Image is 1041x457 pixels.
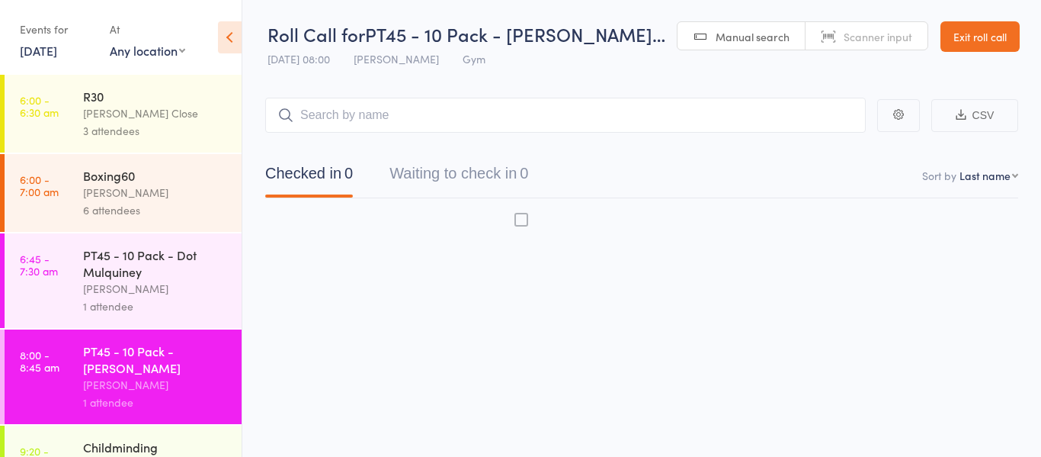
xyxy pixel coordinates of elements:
a: Exit roll call [940,21,1020,52]
div: [PERSON_NAME] Close [83,105,229,122]
span: Roll Call for [267,21,365,47]
span: Scanner input [844,29,912,44]
div: 0 [344,165,353,182]
div: [PERSON_NAME] [83,184,229,201]
button: Checked in0 [265,157,353,198]
time: 6:45 - 7:30 am [20,253,58,277]
div: 1 attendee [83,394,229,411]
div: [PERSON_NAME] [83,376,229,394]
span: [PERSON_NAME] [354,51,439,66]
div: PT45 - 10 Pack - Dot Mulquiney [83,246,229,280]
div: 6 attendees [83,201,229,219]
button: Waiting to check in0 [389,157,528,198]
button: CSV [931,99,1018,132]
div: [PERSON_NAME] [83,280,229,298]
div: PT45 - 10 Pack - [PERSON_NAME] [83,343,229,376]
span: PT45 - 10 Pack - [PERSON_NAME]… [365,21,665,47]
a: 8:00 -8:45 amPT45 - 10 Pack - [PERSON_NAME][PERSON_NAME]1 attendee [5,330,242,424]
div: Events for [20,17,94,42]
span: Manual search [716,29,790,44]
a: 6:00 -6:30 amR30[PERSON_NAME] Close3 attendees [5,75,242,153]
a: 6:00 -7:00 amBoxing60[PERSON_NAME]6 attendees [5,154,242,232]
span: Gym [463,51,485,66]
span: [DATE] 08:00 [267,51,330,66]
div: Last name [959,168,1011,183]
a: [DATE] [20,42,57,59]
div: 1 attendee [83,298,229,315]
div: 0 [520,165,528,182]
div: Childminding [83,439,229,455]
a: 6:45 -7:30 amPT45 - 10 Pack - Dot Mulquiney[PERSON_NAME]1 attendee [5,233,242,328]
time: 6:00 - 7:00 am [20,173,59,198]
div: At [110,17,185,42]
label: Sort by [922,168,956,183]
div: 3 attendees [83,122,229,140]
time: 8:00 - 8:45 am [20,349,59,373]
div: Boxing60 [83,167,229,184]
div: Any location [110,42,185,59]
time: 6:00 - 6:30 am [20,94,59,118]
div: R30 [83,88,229,105]
input: Search by name [265,98,866,133]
